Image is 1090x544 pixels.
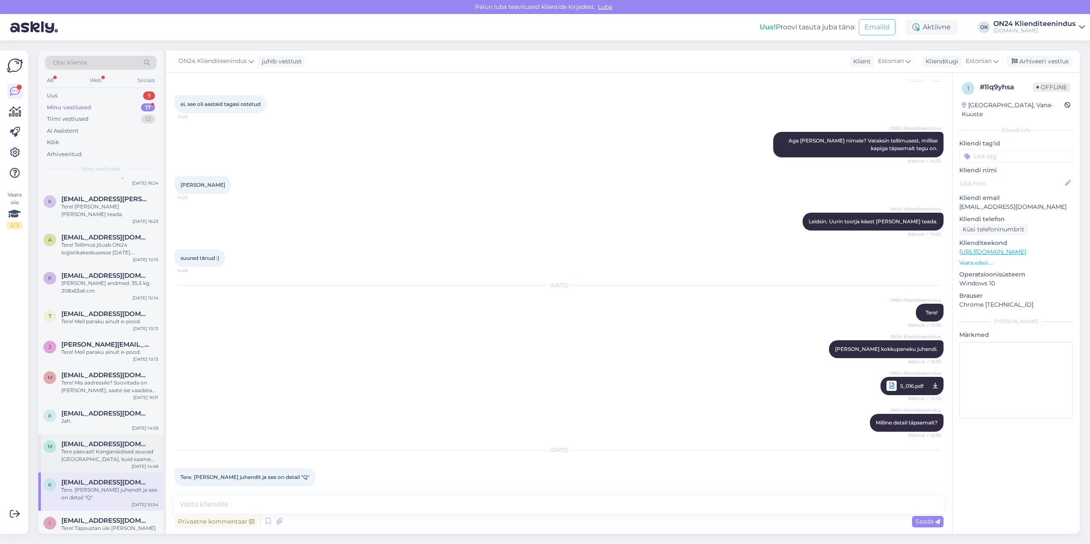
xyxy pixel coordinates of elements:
[177,194,209,201] span: 14:23
[48,481,52,488] span: k
[61,203,158,218] div: Tere! [PERSON_NAME] [PERSON_NAME] teada.
[1007,56,1072,67] div: Arhiveeri vestlus
[48,413,52,419] span: k
[900,381,924,391] span: S_016.pdf
[959,194,1073,202] p: Kliendi email
[61,341,150,348] span: jakovlevdeniss@gmail.com
[980,82,1033,92] div: # 1lq9yhsa
[881,377,944,395] a: ON24 KlienditeenindusS_016.pdfNähtud ✓ 13:36
[959,248,1026,256] a: [URL][DOMAIN_NAME]
[993,20,1085,34] a: ON24 Klienditeenindus[DOMAIN_NAME]
[959,126,1073,134] div: Kliendi info
[132,501,158,508] div: [DATE] 10:54
[61,348,158,356] div: Tere! Meil paraku ainult e-pood.
[61,379,158,394] div: Tere! Mis aadressile? Soovitada on [PERSON_NAME], saate ise vaadata valikud [PERSON_NAME], millis...
[61,318,158,325] div: Tere! Meil paraku ainult e-pood.
[61,371,150,379] span: mariaborissova2@gmail.com
[1033,83,1070,92] span: Offline
[141,103,155,112] div: 17
[890,297,941,303] span: ON24 Klienditeenindus
[850,57,871,66] div: Klient
[859,19,895,35] button: Emailid
[61,478,150,486] span: kiffu65@gmail.com
[959,318,1073,325] div: [PERSON_NAME]
[47,115,89,123] div: Tiimi vestlused
[908,393,941,404] span: Nähtud ✓ 13:36
[922,57,958,66] div: Klienditugi
[177,487,209,493] span: 10:54
[61,410,150,417] span: kahest22@hotmail.com
[7,222,22,229] div: 2 / 3
[61,234,150,241] span: ave.toomjoe@gmail.com
[61,241,158,256] div: Tere! Tellimus jõuab ON24 logistikakeskusesse [DATE]. Kullerfirma Venipak saadab Teile SMS-i kui ...
[959,239,1073,248] p: Klienditeekond
[890,333,941,340] span: ON24 Klienditeenindus
[908,432,941,439] span: Nähtud ✓ 13:36
[890,125,941,131] span: ON24 Klienditeenindus
[175,516,258,527] div: Privaatne kommentaar
[48,198,52,205] span: k
[835,346,938,352] span: [PERSON_NAME] kokkupaneku juhendi.
[915,518,940,525] span: Saada
[906,20,958,35] div: Aktiivne
[48,374,52,381] span: m
[132,425,158,431] div: [DATE] 14:59
[962,101,1064,119] div: [GEOGRAPHIC_DATA], Vana-Kuuste
[61,448,158,463] div: Tere päevast! Kanganäidised asuvad [GEOGRAPHIC_DATA], kuid saame saata ka lihtkirjana.
[258,57,302,66] div: juhib vestlust
[175,446,944,454] div: [DATE]
[181,182,225,188] span: [PERSON_NAME]
[959,270,1073,279] p: Operatsioonisüsteem
[82,165,120,173] span: Minu vestlused
[181,101,261,107] span: ei, see oli aastaid tagasi ostetud
[47,150,82,159] div: Arhiveeritud
[49,520,51,526] span: i
[133,256,158,263] div: [DATE] 10:15
[959,330,1073,339] p: Märkmed
[595,3,615,11] span: Luba
[177,114,209,120] span: 14:22
[890,370,941,376] span: ON24 Klienditeenindus
[133,356,158,362] div: [DATE] 10:13
[959,215,1073,224] p: Kliendi telefon
[48,236,52,243] span: a
[53,58,87,67] span: Otsi kliente
[876,419,938,426] span: Milline detail täpsemalt?
[132,295,158,301] div: [DATE] 10:14
[132,180,158,186] div: [DATE] 16:24
[61,417,158,425] div: Jah.
[181,474,310,480] span: Tere. [PERSON_NAME] juhendit ja see on detail "Q"
[959,139,1073,148] p: Kliendi tag'id
[959,150,1073,162] input: Lisa tag
[908,158,941,164] span: Nähtud ✓ 14:23
[47,91,57,100] div: Uus
[809,218,938,225] span: Leidsin. Uurin tootja käest [PERSON_NAME] teada.
[48,275,52,281] span: k
[61,517,150,524] span: interstella2020r@gmail.com
[136,75,157,86] div: Socials
[61,272,150,279] span: kullamae.mariann123@gmail.com
[993,20,1076,27] div: ON24 Klienditeenindus
[878,57,904,66] span: Estonian
[133,394,158,401] div: [DATE] 16:31
[61,279,158,295] div: [PERSON_NAME] andmed: 35,5 kg 208x63x6 cm
[61,440,150,448] span: mariaborissova2@gmail.com
[908,359,941,365] span: Nähtud ✓ 13:36
[978,21,990,33] div: OK
[926,309,938,316] span: Tere!
[45,75,55,86] div: All
[49,313,52,319] span: t
[181,255,219,261] span: suured tänud :)
[760,22,855,32] div: Proovi tasuta juba täna:
[959,300,1073,309] p: Chrome [TECHNICAL_ID]
[61,524,158,540] div: Tere! Täpsustan üle [PERSON_NAME] [PERSON_NAME] tuleb vastus.
[890,206,941,212] span: ON24 Klienditeenindus
[7,57,23,74] img: Askly Logo
[908,231,941,237] span: Nähtud ✓ 14:25
[48,443,52,450] span: m
[7,191,22,229] div: Vaata siia
[61,195,150,203] span: kulli.andres@ergo.ee
[175,282,944,289] div: [DATE]
[966,57,992,66] span: Estonian
[61,310,150,318] span: tanel231@gmail.com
